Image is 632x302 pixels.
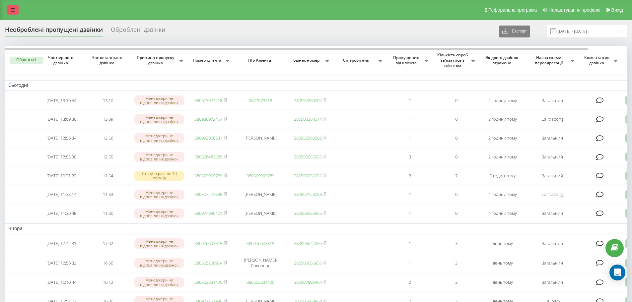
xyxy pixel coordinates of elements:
[479,92,526,109] td: 2 години тому
[433,205,479,222] td: 0
[134,133,184,143] div: Менеджери не відповіли на дзвінок
[436,52,470,68] span: Кількість спроб зв'язатись з клієнтом
[240,58,281,63] span: ПІБ Клієнта
[134,152,184,162] div: Менеджери не відповіли на дзвінок
[134,238,184,248] div: Менеджери не відповіли на дзвінок
[526,186,579,204] td: Calltracking
[609,265,625,280] div: Open Intercom Messenger
[488,7,537,13] span: Реферальна програма
[526,273,579,291] td: Загальний
[386,273,433,291] td: 2
[479,273,526,291] td: день тому
[85,92,131,109] td: 13:10
[246,279,274,285] a: 380502831420
[194,97,222,103] a: 380677073218
[386,110,433,128] td: 1
[386,186,433,204] td: 1
[134,190,184,200] div: Менеджери не відповіли на дзвінок
[526,235,579,252] td: Загальний
[10,57,43,64] button: Обрати всі
[294,191,322,197] a: 380502123058
[386,254,433,272] td: 1
[38,205,85,222] td: [DATE] 11:30:48
[246,173,274,179] a: 380509999769
[5,26,103,36] div: Необроблені пропущені дзвінки
[386,205,433,222] td: 1
[294,260,322,266] a: 380505055955
[85,205,131,222] td: 11:30
[38,235,85,252] td: [DATE] 17:42:31
[134,55,178,65] span: Причина пропуску дзвінка
[38,110,85,128] td: [DATE] 13:09:30
[526,129,579,147] td: Загальний
[337,58,377,63] span: Співробітник
[234,186,287,204] td: [PERSON_NAME]
[294,135,322,141] a: 380952260202
[433,167,479,185] td: 7
[38,92,85,109] td: [DATE] 13:10:54
[433,92,479,109] td: 0
[526,92,579,109] td: Загальний
[85,186,131,204] td: 11:33
[433,235,479,252] td: 3
[85,148,131,166] td: 12:55
[386,167,433,185] td: 3
[526,254,579,272] td: Загальний
[194,260,222,266] a: 380505258954
[390,55,424,65] span: Пропущених від клієнта
[479,254,526,272] td: день тому
[479,110,526,128] td: 2 години тому
[548,7,600,13] span: Налаштування профілю
[38,167,85,185] td: [DATE] 10:31:33
[38,148,85,166] td: [DATE] 12:53:30
[526,167,579,185] td: Загальний
[433,254,479,272] td: 3
[85,110,131,128] td: 13:09
[433,148,479,166] td: 0
[234,205,287,222] td: [PERSON_NAME]
[294,279,322,285] a: 380507893464
[38,129,85,147] td: [DATE] 12:56:34
[433,186,479,204] td: 0
[194,173,222,179] a: 380509999769
[485,55,521,65] span: Як довго дзвінок втрачено
[85,235,131,252] td: 17:42
[194,191,222,197] a: 380507273588
[234,129,287,147] td: [PERSON_NAME]
[479,129,526,147] td: 2 години тому
[38,254,85,272] td: [DATE] 16:56:32
[134,209,184,218] div: Менеджери не відповіли на дзвінок
[386,92,433,109] td: 1
[249,97,272,103] a: 0677073218
[479,186,526,204] td: 4 години тому
[294,116,322,122] a: 380503264514
[90,55,126,65] span: Час останнього дзвінка
[85,254,131,272] td: 16:56
[194,240,222,246] a: 380976603315
[191,58,225,63] span: Номер клієнта
[433,129,479,147] td: 0
[294,240,322,246] a: 380995647050
[386,148,433,166] td: 3
[433,273,479,291] td: 3
[499,26,530,37] button: Експорт
[194,154,222,160] a: 380506481329
[479,148,526,166] td: 2 години тому
[582,55,613,65] span: Коментар до дзвінка
[526,205,579,222] td: Загальний
[479,235,526,252] td: день тому
[529,55,570,65] span: Назва схеми переадресації
[194,135,222,141] a: 380992068237
[386,235,433,252] td: 1
[38,186,85,204] td: [DATE] 11:33:14
[194,116,222,122] a: 380980972451
[85,129,131,147] td: 12:56
[194,279,222,285] a: 380502831420
[111,26,165,36] div: Оброблені дзвінки
[134,258,184,268] div: Менеджери не відповіли на дзвінок
[479,205,526,222] td: 4 години тому
[526,110,579,128] td: Calltracking
[194,210,222,216] a: 380974996401
[85,273,131,291] td: 16:12
[234,254,287,272] td: [PERSON_NAME]-Соковець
